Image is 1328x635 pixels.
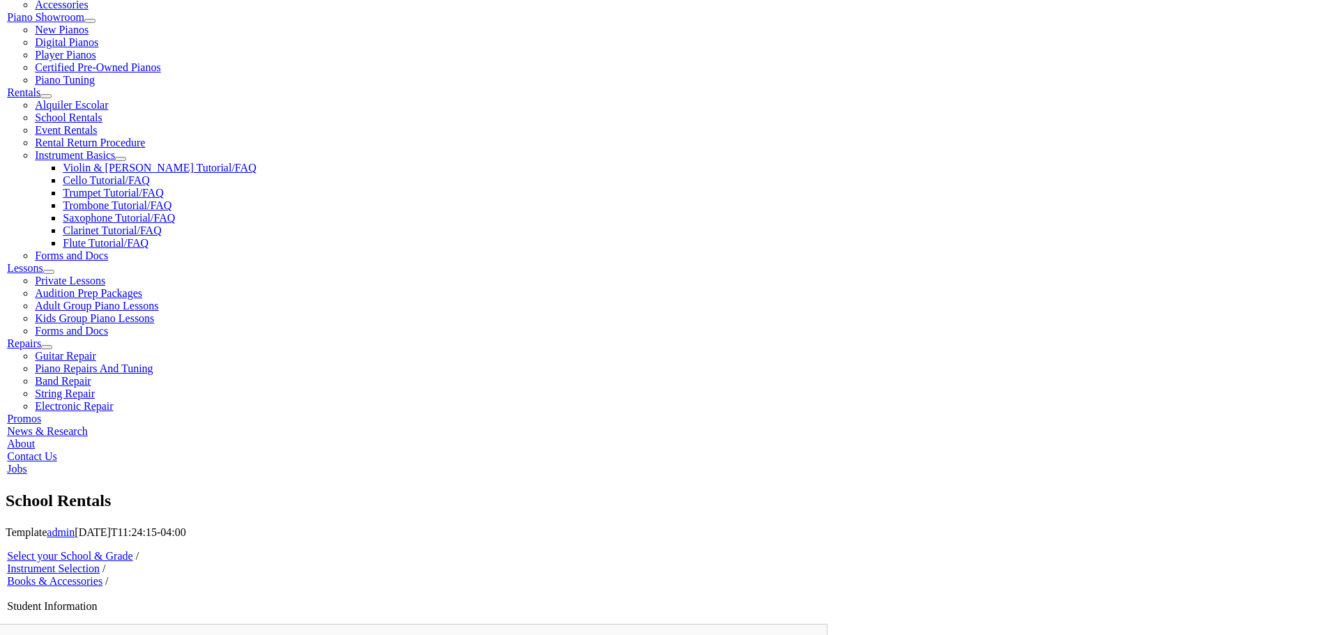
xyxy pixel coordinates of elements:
span: Template [6,526,47,538]
a: News & Research [7,425,88,437]
a: Digital Pianos [35,36,98,48]
button: Open submenu of Lessons [43,270,54,274]
span: Thumbnails [11,8,59,18]
a: Piano Tuning [35,74,95,86]
a: Adult Group Piano Lessons [35,300,158,312]
button: Document Outline [68,6,153,20]
a: Piano Repairs And Tuning [35,362,153,374]
a: Certified Pre-Owned Pianos [35,61,160,73]
a: About [7,438,35,450]
a: Lessons [7,262,43,274]
a: Flute Tutorial/FAQ [63,237,148,249]
a: Contact Us [7,450,57,462]
a: New Pianos [35,24,89,36]
a: Clarinet Tutorial/FAQ [63,224,162,236]
a: Alquiler Escolar [35,99,108,111]
a: Violin & [PERSON_NAME] Tutorial/FAQ [63,162,256,174]
span: Attachments [162,8,213,18]
a: Player Pianos [35,49,96,61]
a: Kids Group Piano Lessons [35,312,154,324]
a: Page 1 [6,20,843,134]
a: Instrument Selection [7,563,100,574]
section: Page Title Bar [6,489,1322,513]
a: Promos [7,413,41,424]
a: Guitar Repair [35,350,96,362]
span: / [105,575,108,587]
a: Books & Accessories [7,575,102,587]
span: / [102,563,105,574]
a: Trombone Tutorial/FAQ [63,199,171,211]
a: admin [47,526,75,538]
a: Forms and Docs [35,325,108,337]
span: Document Outline [73,8,148,18]
a: Event Rentals [35,124,97,136]
span: / [136,550,139,562]
a: Forms and Docs [35,250,108,261]
button: Open submenu of Instrument Basics [115,157,126,161]
a: Audition Prep Packages [35,287,142,299]
a: Page 2 [6,134,843,247]
button: Thumbnails [6,6,65,20]
a: Repairs [7,337,41,349]
span: [DATE]T11:24:15-04:00 [75,526,185,538]
a: Cello Tutorial/FAQ [63,174,150,186]
a: Saxophone Tutorial/FAQ [63,212,175,224]
button: Open submenu of Rentals [40,94,52,98]
button: Open submenu of Piano Showroom [84,19,96,23]
li: Student Information [7,600,827,613]
h1: School Rentals [6,489,1322,513]
a: Rental Return Procedure [35,137,145,148]
a: Instrument Basics [35,149,115,161]
a: Band Repair [35,375,91,387]
a: Piano Showroom [7,11,84,23]
a: Rentals [7,86,40,98]
button: Attachments [156,6,219,20]
a: Electronic Repair [35,400,113,412]
a: Trumpet Tutorial/FAQ [63,187,163,199]
a: School Rentals [35,112,102,123]
a: Private Lessons [35,275,105,286]
a: Jobs [7,463,26,475]
a: String Repair [35,388,95,399]
a: Select your School & Grade [7,550,132,562]
button: Open submenu of Repairs [41,345,52,349]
